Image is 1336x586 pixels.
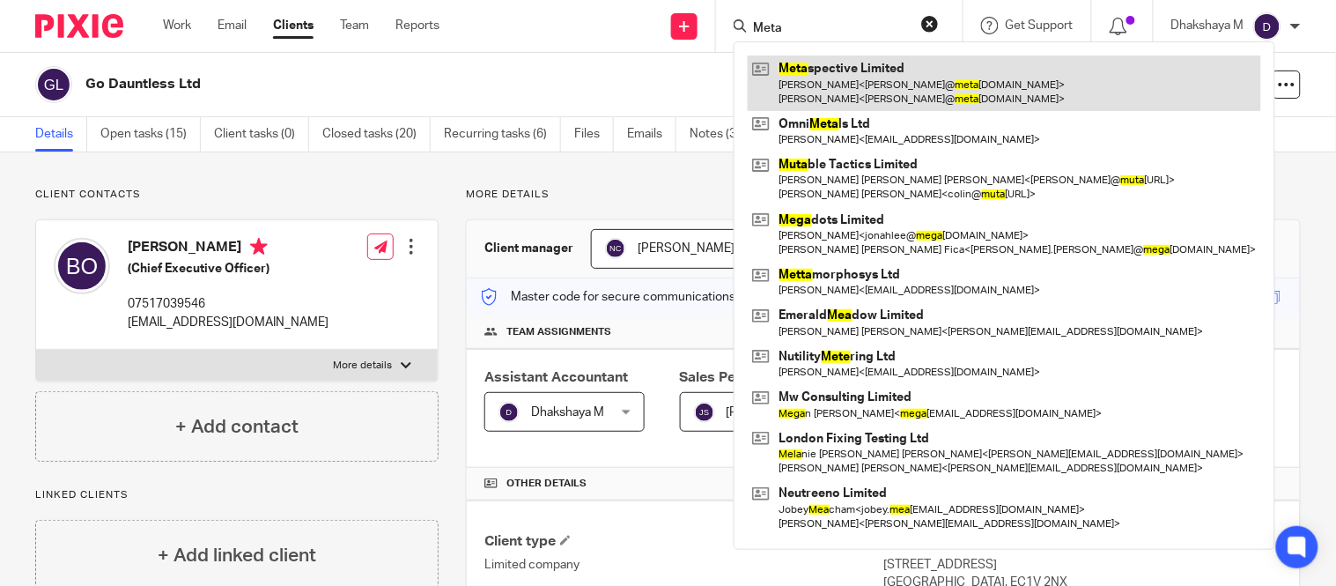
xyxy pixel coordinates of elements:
span: [PERSON_NAME] [638,242,734,255]
img: svg%3E [694,402,715,423]
h4: + Add linked client [158,542,316,569]
a: Client tasks (0) [214,117,309,152]
p: Master code for secure communications and files [480,288,784,306]
p: 07517039546 [128,295,328,313]
p: Client contacts [35,188,439,202]
a: Details [35,117,87,152]
span: [PERSON_NAME] [727,406,823,419]
a: Work [163,17,191,34]
a: Open tasks (15) [100,117,201,152]
p: More details [466,188,1301,202]
span: Assistant Accountant [484,370,628,384]
span: Sales Person [680,370,767,384]
p: More details [333,359,392,373]
p: [EMAIL_ADDRESS][DOMAIN_NAME] [128,314,328,331]
img: svg%3E [54,238,110,294]
a: Reports [395,17,439,34]
button: Clear [921,15,939,33]
span: Team assignments [506,325,611,339]
a: Closed tasks (20) [322,117,431,152]
i: Primary [250,238,268,256]
span: Get Support [1006,19,1074,32]
a: Emails [627,117,676,152]
h3: Client manager [484,240,573,257]
h5: (Chief Executive Officer) [128,260,328,278]
a: Clients [273,17,314,34]
img: svg%3E [605,238,626,259]
img: svg%3E [35,66,72,103]
p: Limited company [484,556,883,574]
a: Notes (3) [690,117,754,152]
p: [STREET_ADDRESS] [883,556,1282,574]
input: Search [751,21,910,37]
img: Pixie [35,14,123,38]
h4: + Add contact [175,413,299,441]
img: svg%3E [1253,12,1281,41]
img: svg%3E [498,402,520,423]
a: Recurring tasks (6) [444,117,561,152]
a: Email [218,17,247,34]
p: Linked clients [35,488,439,502]
span: Other details [506,477,587,491]
span: Dhakshaya M [531,406,604,419]
p: Dhakshaya M [1171,17,1244,34]
h4: Client type [484,532,883,551]
h4: [PERSON_NAME] [128,238,328,260]
a: Files [574,117,614,152]
a: Team [340,17,369,34]
h2: Go Dauntless Ltd [85,75,866,93]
